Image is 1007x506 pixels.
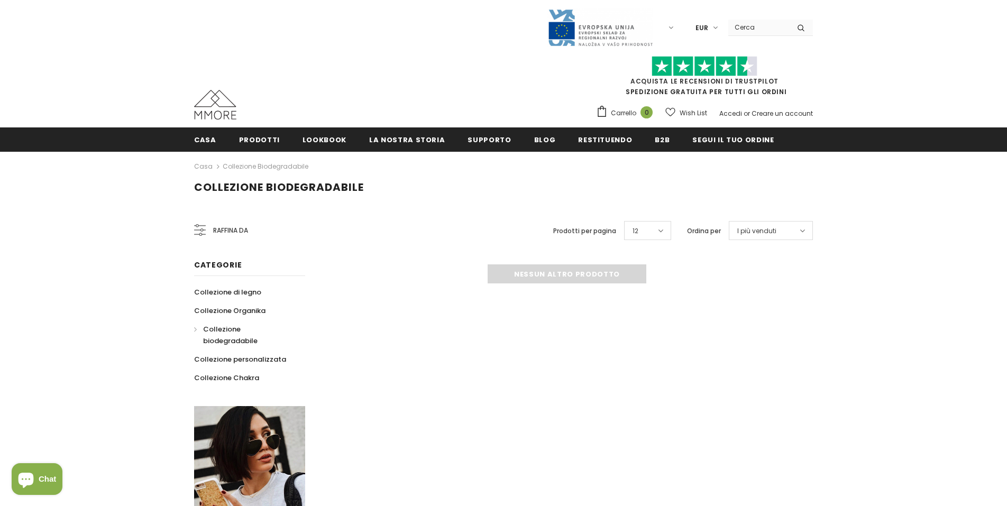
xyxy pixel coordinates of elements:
[655,135,670,145] span: B2B
[578,127,632,151] a: Restituendo
[194,180,364,195] span: Collezione biodegradabile
[744,109,750,118] span: or
[578,135,632,145] span: Restituendo
[728,20,789,35] input: Search Site
[194,320,294,350] a: Collezione biodegradabile
[692,127,774,151] a: Segui il tuo ordine
[534,135,556,145] span: Blog
[8,463,66,498] inbox-online-store-chat: Shopify online store chat
[194,301,266,320] a: Collezione Organika
[596,61,813,96] span: SPEDIZIONE GRATUITA PER TUTTI GLI ORDINI
[213,225,248,236] span: Raffina da
[547,23,653,32] a: Javni Razpis
[553,226,616,236] label: Prodotti per pagina
[369,127,445,151] a: La nostra storia
[695,23,708,33] span: EUR
[194,127,216,151] a: Casa
[303,135,346,145] span: Lookbook
[303,127,346,151] a: Lookbook
[687,226,721,236] label: Ordina per
[692,135,774,145] span: Segui il tuo ordine
[655,127,670,151] a: B2B
[611,108,636,118] span: Carrello
[534,127,556,151] a: Blog
[194,350,286,369] a: Collezione personalizzata
[640,106,653,118] span: 0
[468,135,511,145] span: supporto
[194,369,259,387] a: Collezione Chakra
[369,135,445,145] span: La nostra storia
[737,226,776,236] span: I più venduti
[719,109,742,118] a: Accedi
[194,283,261,301] a: Collezione di legno
[752,109,813,118] a: Creare un account
[194,160,213,173] a: Casa
[194,260,242,270] span: Categorie
[194,287,261,297] span: Collezione di legno
[665,104,707,122] a: Wish List
[547,8,653,47] img: Javni Razpis
[239,135,280,145] span: Prodotti
[630,77,779,86] a: Acquista le recensioni di TrustPilot
[194,306,266,316] span: Collezione Organika
[633,226,638,236] span: 12
[680,108,707,118] span: Wish List
[194,135,216,145] span: Casa
[194,373,259,383] span: Collezione Chakra
[596,105,658,121] a: Carrello 0
[468,127,511,151] a: supporto
[223,162,308,171] a: Collezione biodegradabile
[652,56,757,77] img: Fidati di Pilot Stars
[239,127,280,151] a: Prodotti
[194,354,286,364] span: Collezione personalizzata
[194,90,236,119] img: Casi MMORE
[203,324,258,346] span: Collezione biodegradabile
